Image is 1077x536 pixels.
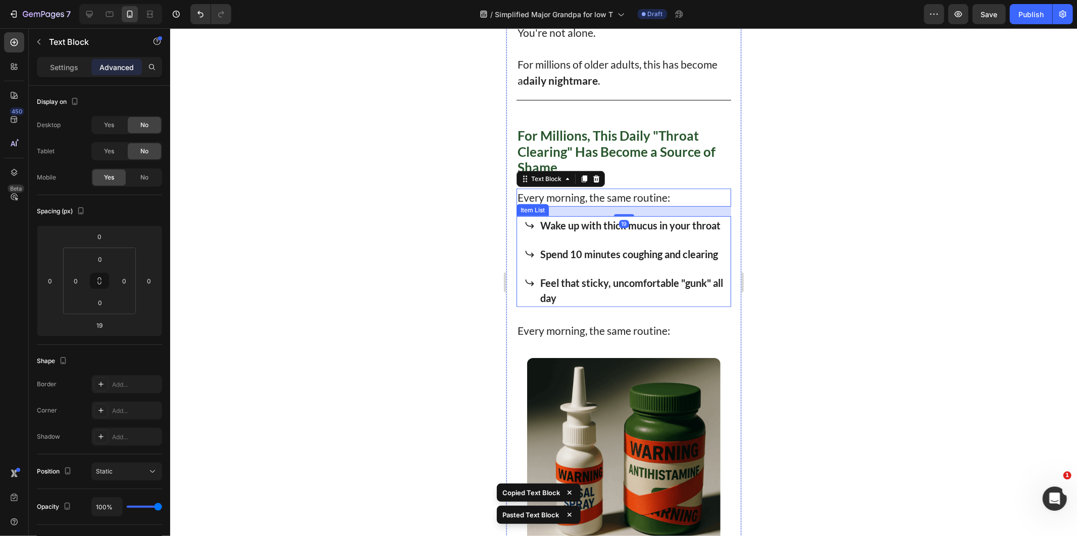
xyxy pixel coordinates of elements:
[50,62,78,73] p: Settings
[42,273,58,288] input: 0
[37,465,74,479] div: Position
[17,46,91,58] strong: daily nightmare
[37,121,61,130] div: Desktop
[91,462,162,481] button: Static
[37,432,60,441] div: Shadow
[90,295,110,310] input: 0px
[112,380,160,389] div: Add...
[981,10,998,19] span: Save
[8,185,24,193] div: Beta
[37,380,57,389] div: Border
[140,147,148,156] span: No
[32,188,219,206] div: Rich Text Editor. Editing area: main
[10,107,24,115] div: 450
[503,510,559,520] p: Pasted Text Block
[34,220,212,232] strong: Spend 10 minutes coughing and clearing
[90,252,110,267] input: 0px
[11,28,224,60] p: For millions of older adults, this has become a .
[37,95,81,109] div: Display on
[34,249,217,276] strong: Feel that sticky, uncomfortable "gunk" all day
[49,36,135,48] p: Text Block
[112,406,160,415] div: Add...
[1010,4,1052,24] button: Publish
[12,177,40,187] div: Item List
[112,433,160,442] div: Add...
[140,121,148,130] span: No
[37,205,87,218] div: Spacing (px)
[141,273,157,288] input: 0
[117,273,132,288] input: 0px
[503,488,560,498] p: Copied Text Block
[37,406,57,415] div: Corner
[32,217,219,235] div: Rich Text Editor. Editing area: main
[113,192,123,200] div: 19
[23,146,57,155] div: Text Block
[37,173,56,182] div: Mobile
[37,147,55,156] div: Tablet
[1043,487,1067,511] iframe: Intercom live chat
[89,318,110,333] input: 19
[491,9,493,20] span: /
[648,10,663,19] span: Draft
[972,4,1006,24] button: Save
[34,191,214,203] strong: Wake up with thick mucus in your throat
[104,121,114,130] span: Yes
[37,500,73,514] div: Opacity
[4,4,75,24] button: 7
[11,294,224,311] p: Every morning, the same routine:
[190,4,231,24] div: Undo/Redo
[140,173,148,182] span: No
[96,467,113,475] span: Static
[1063,471,1071,480] span: 1
[104,147,114,156] span: Yes
[68,273,83,288] input: 0px
[99,62,134,73] p: Advanced
[66,8,71,20] p: 7
[21,330,214,523] img: image_demo.jpg
[495,9,613,20] span: Simplified Major Grandpa for low T
[104,173,114,182] span: Yes
[92,498,122,516] input: Auto
[11,161,224,177] p: Every morning, the same routine:
[506,28,741,536] iframe: Design area
[10,160,225,178] div: Rich Text Editor. Editing area: main
[89,229,110,244] input: 0
[32,246,219,279] div: Rich Text Editor. Editing area: main
[37,354,69,368] div: Shape
[1018,9,1044,20] div: Publish
[11,99,209,147] strong: For Millions, This Daily "Throat Clearing" Has Become a Source of Shame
